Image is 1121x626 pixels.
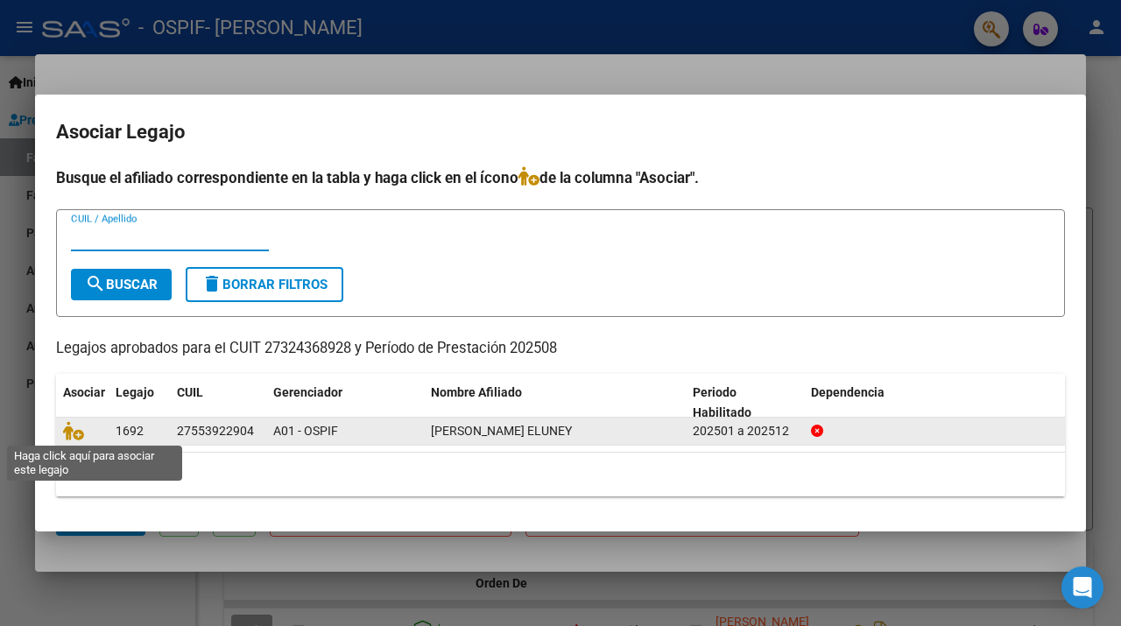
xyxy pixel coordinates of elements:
[273,424,338,438] span: A01 - OSPIF
[201,273,222,294] mat-icon: delete
[56,166,1065,189] h4: Busque el afiliado correspondiente en la tabla y haga click en el ícono de la columna "Asociar".
[85,273,106,294] mat-icon: search
[431,385,522,399] span: Nombre Afiliado
[56,374,109,432] datatable-header-cell: Asociar
[201,277,328,292] span: Borrar Filtros
[56,116,1065,149] h2: Asociar Legajo
[686,374,804,432] datatable-header-cell: Periodo Habilitado
[424,374,686,432] datatable-header-cell: Nombre Afiliado
[116,385,154,399] span: Legajo
[56,453,1065,496] div: 1 registros
[63,385,105,399] span: Asociar
[1061,566,1103,608] div: Open Intercom Messenger
[177,385,203,399] span: CUIL
[85,277,158,292] span: Buscar
[116,424,144,438] span: 1692
[431,424,572,438] span: RAJOY MOYANO ANGELES ELUNEY
[266,374,424,432] datatable-header-cell: Gerenciador
[177,421,254,441] div: 27553922904
[71,269,172,300] button: Buscar
[693,421,797,441] div: 202501 a 202512
[804,374,1066,432] datatable-header-cell: Dependencia
[273,385,342,399] span: Gerenciador
[811,385,885,399] span: Dependencia
[109,374,170,432] datatable-header-cell: Legajo
[56,338,1065,360] p: Legajos aprobados para el CUIT 27324368928 y Período de Prestación 202508
[170,374,266,432] datatable-header-cell: CUIL
[186,267,343,302] button: Borrar Filtros
[693,385,751,419] span: Periodo Habilitado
